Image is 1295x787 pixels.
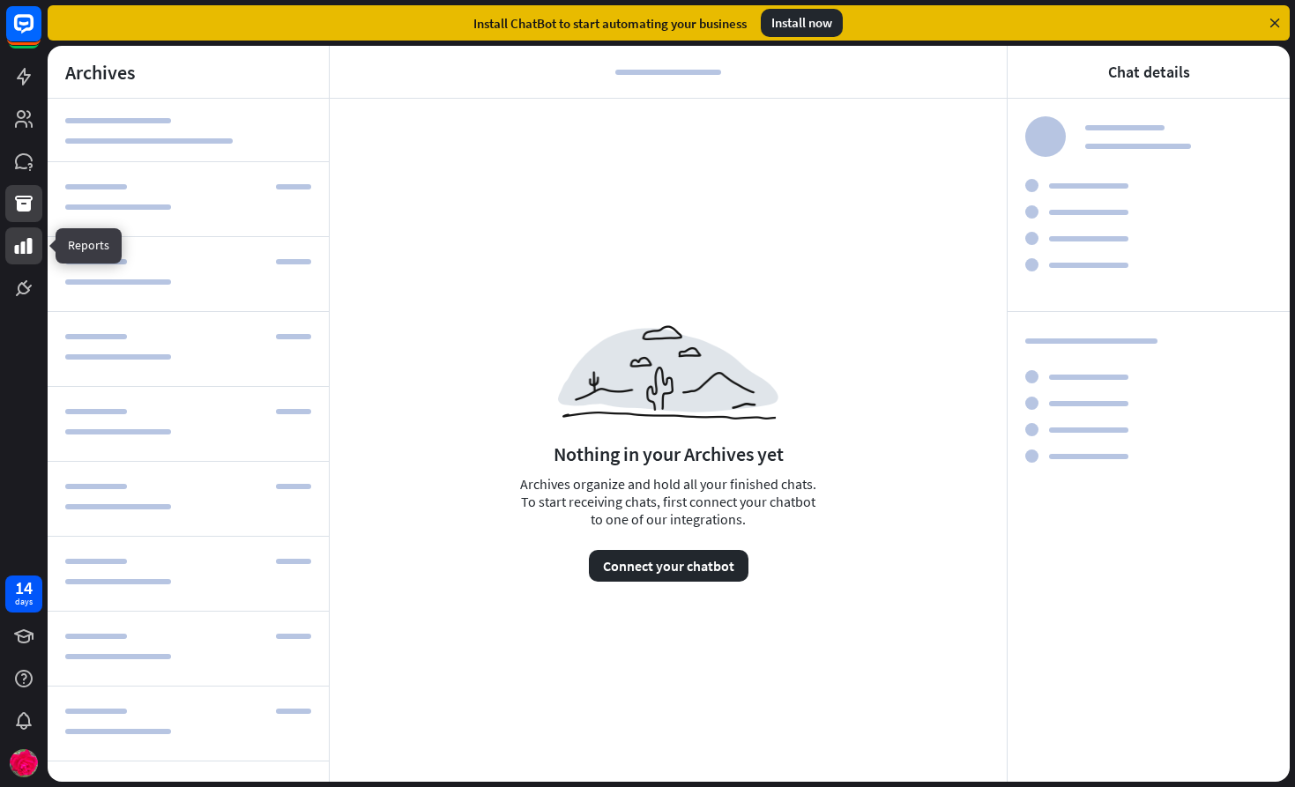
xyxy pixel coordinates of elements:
div: Nothing in your Archives yet [554,442,784,466]
a: 14 days [5,575,42,613]
img: ae424f8a3b67452448e4.png [558,325,778,419]
div: Chat details [1108,62,1190,82]
div: Install now [761,9,843,37]
div: 14 [15,580,33,596]
div: Archives organize and hold all your finished chats. To start receiving chats, first connect your ... [514,475,822,582]
div: Install ChatBot to start automating your business [473,15,747,32]
div: Archives [65,60,135,85]
button: Connect your chatbot [589,550,748,582]
button: Open LiveChat chat widget [14,7,67,60]
div: days [15,596,33,608]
